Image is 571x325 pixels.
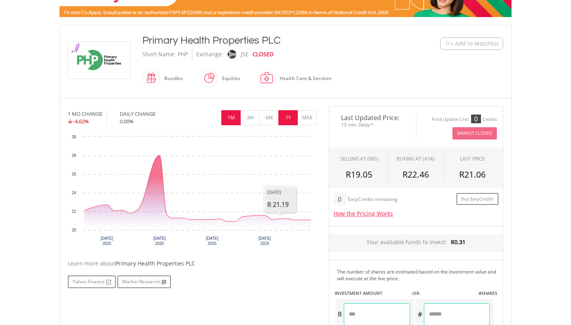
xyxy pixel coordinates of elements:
[142,33,391,48] div: Primary Health Properties PLC
[411,290,421,296] label: -OR-
[117,275,171,288] a: Market Research
[101,236,113,246] text: [DATE] 2025
[333,193,346,206] div: 0
[276,69,331,88] div: Health Care & Services
[160,69,183,88] div: Bundles
[68,110,102,118] div: 1 MO CHANGE
[259,110,279,125] button: 6M
[452,127,497,140] button: Market Closed
[479,290,497,296] label: #SHARES
[402,169,429,180] span: R22.46
[346,169,372,180] span: R19.05
[142,48,176,61] div: Short Name:
[206,236,218,246] text: [DATE] 2025
[72,228,77,232] text: 20
[337,268,500,282] div: The number of shares are estimated based on the investment value and will execute at the live price.
[460,155,485,162] div: LAST PRICE
[440,37,503,50] button: Watchlist + Add to Watchlist
[72,191,77,195] text: 24
[432,117,469,122] div: Price Update Cost:
[397,155,435,162] span: BUYING AT (ASK)
[278,110,298,125] button: 1Y
[471,115,481,123] div: 0
[329,234,503,252] div: Your available funds to invest:
[253,48,274,61] div: CLOSED
[450,40,499,48] span: + Add to Watchlist
[72,135,77,139] text: 30
[445,40,450,46] img: Watchlist
[297,110,317,125] button: MAX
[333,210,393,217] a: How the Pricing Works
[456,193,498,205] a: Buy EasyCredits
[178,48,188,61] div: PHP
[340,155,378,162] div: SELLING AT (BID)
[73,118,89,125] span: -4.62%
[228,50,236,59] img: jse.png
[120,118,134,125] span: 0.00%
[196,48,223,61] div: Exchange:
[69,42,129,78] img: EQU.ZA.PHP.png
[120,110,182,118] div: DAILY CHANGE
[240,110,260,125] button: 3M
[72,153,77,158] text: 28
[68,133,317,252] div: Chart. Highcharts interactive chart.
[241,48,249,61] div: JSE
[68,275,116,288] a: Yahoo Finance
[335,121,410,128] span: 15-min. Delay*
[335,290,382,296] label: INVESTMENT AMOUNT
[259,236,271,246] text: [DATE] 2025
[115,260,195,267] span: Primary Health Properties PLC
[348,197,398,203] div: EasyCredits remaining
[72,172,77,176] text: 26
[451,238,466,246] span: R0.31
[221,110,241,125] button: 1M
[335,115,410,121] span: Last Updated Price:
[218,69,240,88] div: Equities
[68,133,317,252] svg: Interactive chart
[72,209,77,214] text: 22
[483,117,497,122] div: Credits
[153,236,166,246] text: [DATE] 2025
[459,169,486,180] span: R21.06
[68,260,317,268] div: Learn more about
